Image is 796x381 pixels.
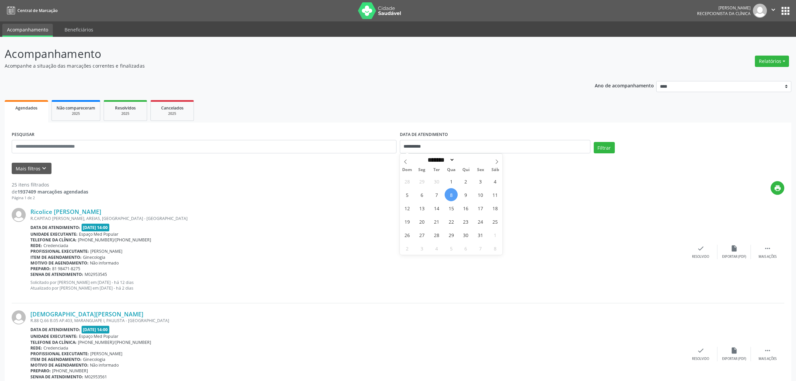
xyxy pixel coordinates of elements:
[426,156,455,163] select: Month
[697,347,704,354] i: check
[759,254,777,259] div: Mais ações
[400,168,415,172] span: Dom
[43,345,68,351] span: Credenciada
[79,333,118,339] span: Espaço Med Popular
[83,357,105,362] span: Ginecologia
[30,260,89,266] b: Motivo de agendamento:
[474,242,487,255] span: Novembro 7, 2025
[17,188,88,195] strong: 1937409 marcações agendadas
[40,165,48,172] i: keyboard_arrow_down
[78,339,151,345] span: [PHONE_NUMBER]/[PHONE_NUMBER]
[767,4,780,18] button: 
[474,175,487,188] span: Outubro 3, 2025
[489,188,502,201] span: Outubro 11, 2025
[30,254,82,260] b: Item de agendamento:
[415,175,428,188] span: Setembro 29, 2025
[445,202,458,215] span: Outubro 15, 2025
[755,56,789,67] button: Relatórios
[459,202,472,215] span: Outubro 16, 2025
[459,215,472,228] span: Outubro 23, 2025
[430,228,443,241] span: Outubro 28, 2025
[56,105,95,111] span: Não compareceram
[82,224,110,231] span: [DATE] 14:00
[30,318,684,323] div: R.88 Q.66 B.05 AP.403, MARANGUAPE I, PAULISTA - [GEOGRAPHIC_DATA]
[730,245,738,252] i: insert_drive_file
[697,5,751,11] div: [PERSON_NAME]
[474,228,487,241] span: Outubro 31, 2025
[12,310,26,324] img: img
[30,237,77,243] b: Telefone da clínica:
[30,310,143,318] a: [DEMOGRAPHIC_DATA][PERSON_NAME]
[474,202,487,215] span: Outubro 17, 2025
[17,8,58,13] span: Central de Marcação
[489,202,502,215] span: Outubro 18, 2025
[697,11,751,16] span: Recepcionista da clínica
[692,357,709,361] div: Resolvido
[5,46,555,62] p: Acompanhamento
[459,175,472,188] span: Outubro 2, 2025
[30,339,77,345] b: Telefone da clínica:
[90,260,119,266] span: Não informado
[401,242,414,255] span: Novembro 2, 2025
[401,188,414,201] span: Outubro 5, 2025
[161,105,184,111] span: Cancelados
[79,231,118,237] span: Espaço Med Popular
[459,228,472,241] span: Outubro 30, 2025
[30,327,80,332] b: Data de atendimento:
[415,215,428,228] span: Outubro 20, 2025
[489,215,502,228] span: Outubro 25, 2025
[415,228,428,241] span: Outubro 27, 2025
[43,243,68,248] span: Credenciada
[401,228,414,241] span: Outubro 26, 2025
[56,111,95,116] div: 2025
[5,62,555,69] p: Acompanhe a situação das marcações correntes e finalizadas
[459,188,472,201] span: Outubro 9, 2025
[30,208,101,215] a: Ricolice [PERSON_NAME]
[60,24,98,35] a: Beneficiários
[30,243,42,248] b: Rede:
[30,231,78,237] b: Unidade executante:
[109,111,142,116] div: 2025
[30,362,89,368] b: Motivo de agendamento:
[30,345,42,351] b: Rede:
[83,254,105,260] span: Ginecologia
[415,188,428,201] span: Outubro 6, 2025
[90,351,122,357] span: [PERSON_NAME]
[12,163,51,174] button: Mais filtroskeyboard_arrow_down
[415,168,429,172] span: Seg
[85,272,107,277] span: M02953545
[722,254,746,259] div: Exportar (PDF)
[52,266,80,272] span: 81 98471-8275
[82,326,110,333] span: [DATE] 14:00
[15,105,37,111] span: Agendados
[445,188,458,201] span: Outubro 8, 2025
[415,202,428,215] span: Outubro 13, 2025
[445,175,458,188] span: Outubro 1, 2025
[12,208,26,222] img: img
[30,225,80,230] b: Data de atendimento:
[780,5,791,17] button: apps
[30,333,78,339] b: Unidade executante:
[692,254,709,259] div: Resolvido
[78,237,151,243] span: [PHONE_NUMBER]/[PHONE_NUMBER]
[30,272,83,277] b: Senha de atendimento:
[722,357,746,361] div: Exportar (PDF)
[474,188,487,201] span: Outubro 10, 2025
[488,168,503,172] span: Sáb
[489,242,502,255] span: Novembro 8, 2025
[753,4,767,18] img: img
[759,357,777,361] div: Mais ações
[489,175,502,188] span: Outubro 4, 2025
[774,184,781,192] i: print
[445,242,458,255] span: Novembro 5, 2025
[429,168,444,172] span: Ter
[459,168,473,172] span: Qui
[115,105,136,111] span: Resolvidos
[12,181,88,188] div: 25 itens filtrados
[430,242,443,255] span: Novembro 4, 2025
[155,111,189,116] div: 2025
[90,248,122,254] span: [PERSON_NAME]
[444,168,459,172] span: Qua
[30,374,83,380] b: Senha de atendimento:
[770,6,777,13] i: 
